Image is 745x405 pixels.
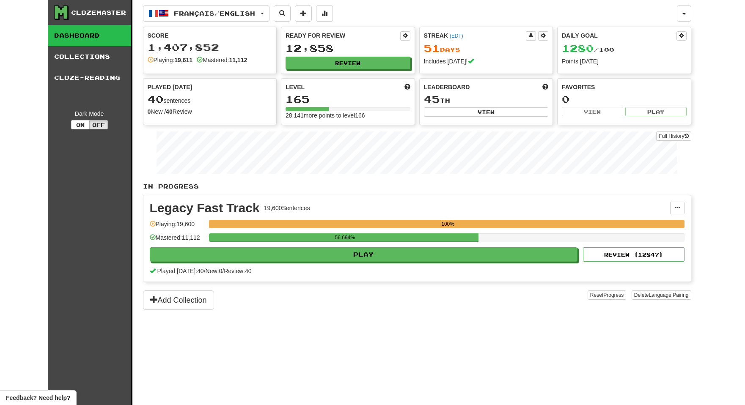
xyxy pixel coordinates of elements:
span: 1280 [562,42,594,54]
span: New: 0 [206,268,223,274]
span: 40 [148,93,164,105]
button: Off [89,120,108,129]
strong: 40 [166,108,173,115]
div: 1,407,852 [148,42,272,53]
button: View [562,107,623,116]
div: Points [DATE] [562,57,687,66]
div: Daily Goal [562,31,676,41]
div: Mastered: 11,112 [150,233,205,247]
span: Score more points to level up [404,83,410,91]
span: Progress [603,292,624,298]
p: In Progress [143,182,691,191]
button: Search sentences [274,5,291,22]
div: 28,141 more points to level 166 [286,111,410,120]
div: Ready for Review [286,31,400,40]
strong: 19,611 [174,57,192,63]
div: New / Review [148,107,272,116]
button: DeleteLanguage Pairing [632,290,691,300]
button: ResetProgress [588,290,626,300]
div: 0 [562,94,687,104]
div: 19,600 Sentences [264,204,310,212]
div: Favorites [562,83,687,91]
div: 12,858 [286,43,410,54]
span: / 100 [562,46,614,53]
button: Add Collection [143,290,214,310]
strong: 0 [148,108,151,115]
button: On [71,120,90,129]
div: Day s [424,43,549,54]
button: More stats [316,5,333,22]
button: Play [625,107,687,116]
button: Add sentence to collection [295,5,312,22]
span: Played [DATE]: 40 [157,268,203,274]
div: 100% [212,220,685,228]
span: Level [286,83,305,91]
div: Playing: 19,600 [150,220,205,234]
span: Review: 40 [224,268,251,274]
span: This week in points, UTC [542,83,548,91]
div: 56.694% [212,233,478,242]
div: Streak [424,31,526,40]
div: th [424,94,549,105]
span: Français / English [174,10,255,17]
div: Score [148,31,272,40]
span: Language Pairing [649,292,688,298]
strong: 11,112 [229,57,247,63]
a: Cloze-Reading [48,67,131,88]
button: Play [150,247,578,262]
button: Français/English [143,5,269,22]
div: Legacy Fast Track [150,202,260,214]
button: Review (12847) [583,247,685,262]
div: Playing: [148,56,193,64]
span: 51 [424,42,440,54]
span: Open feedback widget [6,394,70,402]
button: Review [286,57,410,69]
div: Includes [DATE]! [424,57,549,66]
a: (EDT) [450,33,463,39]
div: 165 [286,94,410,104]
div: Clozemaster [71,8,126,17]
div: sentences [148,94,272,105]
a: Full History [656,131,691,141]
a: Collections [48,46,131,67]
span: 45 [424,93,440,105]
button: View [424,107,549,117]
a: Dashboard [48,25,131,46]
span: Leaderboard [424,83,470,91]
div: Mastered: [197,56,247,64]
span: Played [DATE] [148,83,192,91]
div: Dark Mode [54,109,125,118]
span: / [222,268,224,274]
span: / [204,268,206,274]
